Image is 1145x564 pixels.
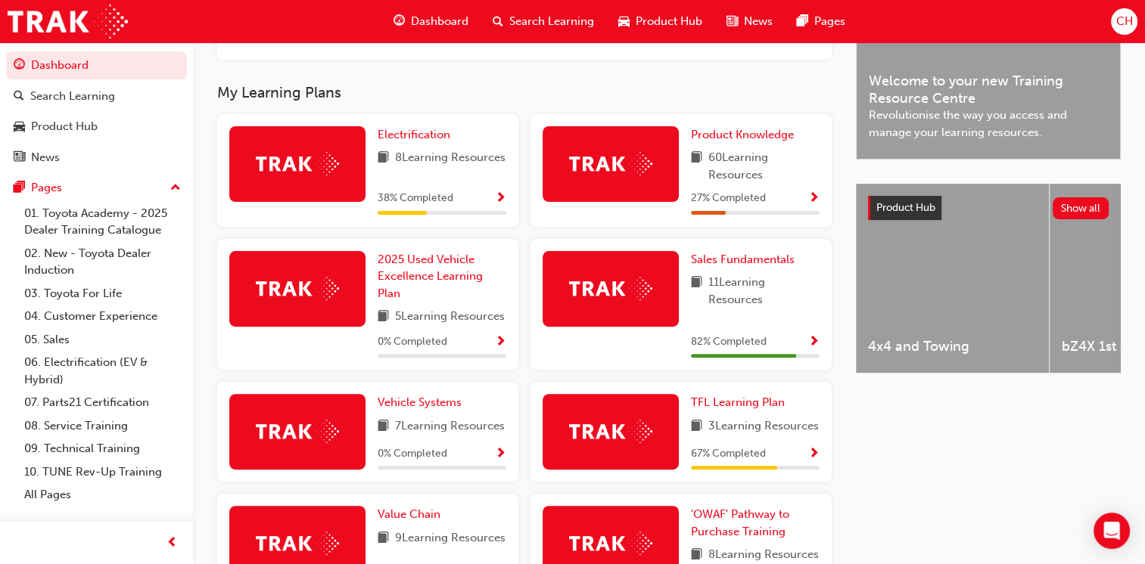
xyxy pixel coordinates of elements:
[1111,8,1137,35] button: CH
[256,420,339,443] img: Trak
[395,529,506,548] span: 9 Learning Resources
[18,202,187,242] a: 01. Toyota Academy - 2025 Dealer Training Catalogue
[381,6,481,37] a: guage-iconDashboard
[378,126,456,144] a: Electrification
[378,308,389,327] span: book-icon
[691,190,766,207] span: 27 % Completed
[378,128,450,141] span: Electrification
[691,251,801,268] a: Sales Fundamentals
[18,328,187,352] a: 05. Sales
[6,48,187,174] button: DashboardSearch LearningProduct HubNews
[493,12,503,31] span: search-icon
[14,90,24,104] span: search-icon
[1094,513,1130,549] div: Open Intercom Messenger
[869,107,1108,141] span: Revolutionise the way you access and manage your learning resources.
[8,5,128,39] img: Trak
[6,82,187,110] a: Search Learning
[495,448,506,461] span: Show Progress
[395,417,505,436] span: 7 Learning Resources
[636,13,702,30] span: Product Hub
[6,144,187,172] a: News
[30,88,115,105] div: Search Learning
[378,251,506,302] a: 2025 Used Vehicle Excellence Learning Plan
[378,507,440,521] span: Value Chain
[481,6,606,37] a: search-iconSearch Learning
[31,118,98,135] div: Product Hub
[691,395,785,409] span: TFL Learning Plan
[395,149,506,168] span: 8 Learning Resources
[856,184,1049,373] a: 4x4 and Towing
[691,445,766,463] span: 67 % Completed
[6,51,187,79] a: Dashboard
[876,201,935,214] span: Product Hub
[569,531,652,555] img: Trak
[18,242,187,282] a: 02. New - Toyota Dealer Induction
[31,149,60,166] div: News
[691,274,702,308] span: book-icon
[256,531,339,555] img: Trak
[691,394,791,411] a: TFL Learning Plan
[714,6,785,37] a: news-iconNews
[256,152,339,175] img: Trak
[495,336,506,349] span: Show Progress
[18,282,187,305] a: 03. Toyota For Life
[708,274,820,308] span: 11 Learning Resources
[691,128,794,141] span: Product Knowledge
[691,126,800,144] a: Product Knowledge
[217,84,832,101] h3: My Learning Plans
[378,394,468,411] a: Vehicle Systems
[691,417,702,436] span: book-icon
[378,149,389,168] span: book-icon
[378,417,389,436] span: book-icon
[14,59,25,73] span: guage-icon
[495,189,506,208] button: Show Progress
[569,152,652,175] img: Trak
[808,336,820,349] span: Show Progress
[797,12,808,31] span: pages-icon
[569,277,652,300] img: Trak
[170,178,181,198] span: up-icon
[808,448,820,461] span: Show Progress
[606,6,714,37] a: car-iconProduct Hub
[618,12,630,31] span: car-icon
[14,151,25,165] span: news-icon
[495,192,506,206] span: Show Progress
[1053,197,1109,219] button: Show all
[744,13,773,30] span: News
[814,13,845,30] span: Pages
[31,179,62,197] div: Pages
[378,529,389,548] span: book-icon
[18,437,187,460] a: 09. Technical Training
[495,333,506,352] button: Show Progress
[495,445,506,463] button: Show Progress
[691,506,820,540] a: 'OWAF' Pathway to Purchase Training
[708,417,819,436] span: 3 Learning Resources
[18,414,187,438] a: 08. Service Training
[691,149,702,183] span: book-icon
[378,333,447,351] span: 0 % Completed
[18,391,187,414] a: 07. Parts21 Certification
[808,333,820,352] button: Show Progress
[691,333,767,351] span: 82 % Completed
[14,181,25,195] span: pages-icon
[691,253,795,266] span: Sales Fundamentals
[18,305,187,328] a: 04. Customer Experience
[378,445,447,463] span: 0 % Completed
[1115,13,1132,30] span: CH
[6,174,187,202] button: Pages
[808,192,820,206] span: Show Progress
[6,113,187,141] a: Product Hub
[394,12,405,31] span: guage-icon
[378,190,453,207] span: 38 % Completed
[378,506,446,523] a: Value Chain
[411,13,468,30] span: Dashboard
[18,460,187,484] a: 10. TUNE Rev-Up Training
[808,189,820,208] button: Show Progress
[708,149,820,183] span: 60 Learning Resources
[569,420,652,443] img: Trak
[808,445,820,463] button: Show Progress
[727,12,738,31] span: news-icon
[378,395,462,409] span: Vehicle Systems
[166,534,178,553] span: prev-icon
